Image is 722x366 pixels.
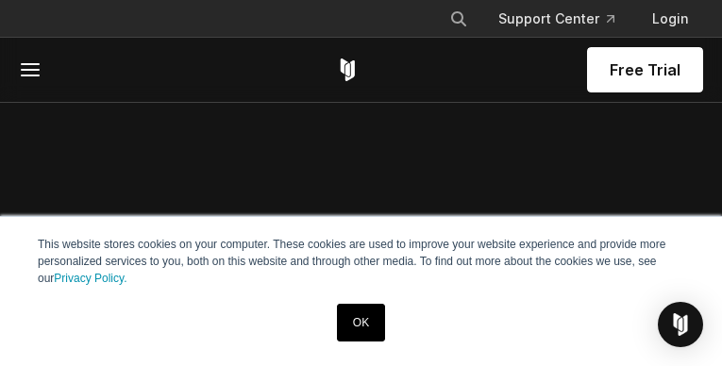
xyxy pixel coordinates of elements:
p: This website stores cookies on your computer. These cookies are used to improve your website expe... [38,236,684,287]
a: Support Center [483,2,630,36]
a: Privacy Policy. [54,272,126,285]
button: Search [442,2,476,36]
div: Open Intercom Messenger [658,302,703,347]
a: Corellium Home [336,58,360,81]
span: Free Trial [610,58,680,81]
a: Free Trial [587,47,703,92]
a: OK [337,304,385,341]
a: Login [637,2,703,36]
div: Navigation Menu [434,2,703,36]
